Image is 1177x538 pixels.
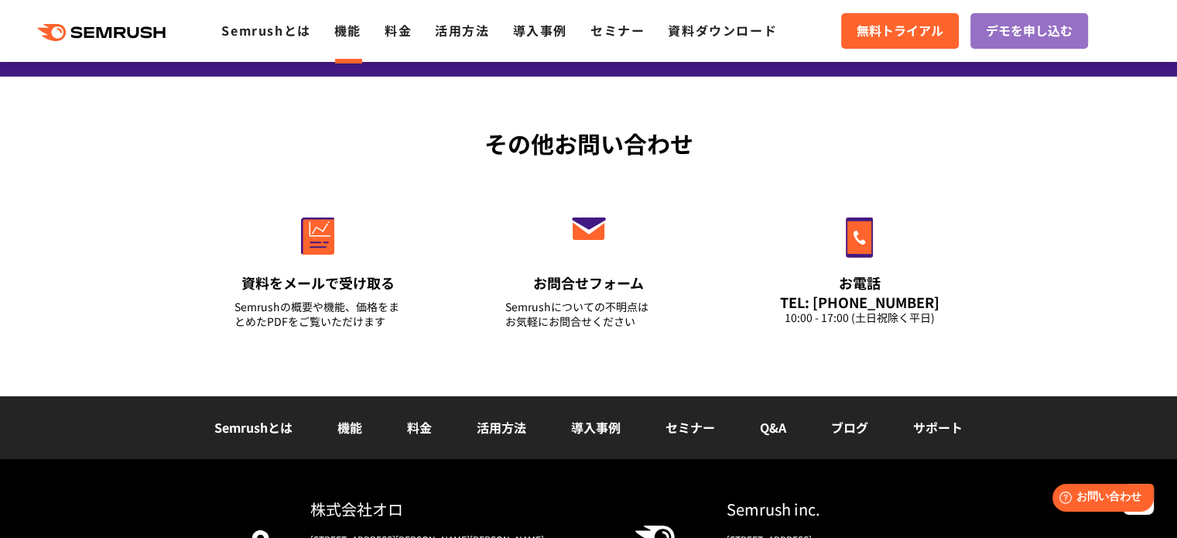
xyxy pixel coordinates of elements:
div: Semrushの概要や機能、価格をまとめたPDFをご覧いただけます [234,300,402,329]
div: Semrushについての不明点は お気軽にお問合せください [505,300,672,329]
a: 活用方法 [477,418,526,437]
a: 料金 [407,418,432,437]
a: 料金 [385,21,412,39]
a: デモを申し込む [970,13,1088,49]
a: 機能 [334,21,361,39]
a: サポート [913,418,963,437]
iframe: Help widget launcher [1039,478,1160,521]
a: Q&A [760,418,786,437]
a: Semrushとは [221,21,310,39]
div: お電話 [776,273,943,293]
div: Semrush inc. [727,498,949,520]
a: 活用方法 [435,21,489,39]
span: デモを申し込む [986,21,1073,41]
a: セミナー [590,21,645,39]
div: お問合せフォーム [505,273,672,293]
div: 資料をメールで受け取る [234,273,402,293]
a: 機能 [337,418,362,437]
div: TEL: [PHONE_NUMBER] [776,293,943,310]
span: 無料トライアル [857,21,943,41]
div: 10:00 - 17:00 (土日祝除く平日) [776,310,943,325]
div: その他お問い合わせ [183,126,995,161]
a: 導入事例 [513,21,567,39]
a: Semrushとは [214,418,293,437]
a: 資料をメールで受け取る Semrushの概要や機能、価格をまとめたPDFをご覧いただけます [202,184,434,348]
a: 無料トライアル [841,13,959,49]
a: セミナー [665,418,715,437]
a: ブログ [831,418,868,437]
a: お問合せフォーム Semrushについての不明点はお気軽にお問合せください [473,184,705,348]
a: 資料ダウンロード [668,21,777,39]
div: 株式会社オロ [310,498,589,520]
a: 導入事例 [571,418,621,437]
